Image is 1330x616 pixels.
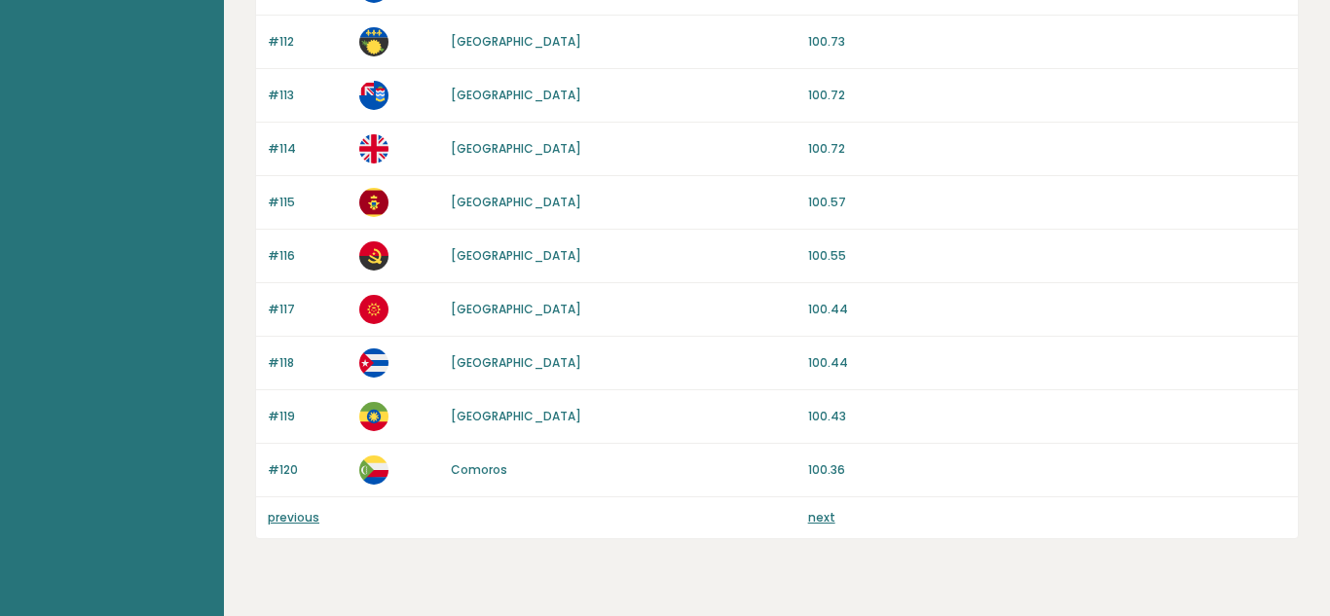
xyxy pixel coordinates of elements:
p: 100.72 [808,87,1286,104]
p: 100.44 [808,354,1286,372]
p: #117 [268,301,348,318]
a: [GEOGRAPHIC_DATA] [451,87,581,103]
p: #113 [268,87,348,104]
img: et.svg [359,402,388,431]
a: previous [268,509,319,525]
p: 100.57 [808,194,1286,211]
p: #115 [268,194,348,211]
img: ky.svg [359,81,388,110]
p: 100.72 [808,140,1286,158]
img: cu.svg [359,348,388,378]
a: Comoros [451,461,507,478]
p: #119 [268,408,348,425]
p: 100.36 [808,461,1286,479]
a: [GEOGRAPHIC_DATA] [451,301,581,317]
p: 100.43 [808,408,1286,425]
img: kg.svg [359,295,388,324]
a: [GEOGRAPHIC_DATA] [451,247,581,264]
p: #114 [268,140,348,158]
img: gp.svg [359,27,388,56]
a: [GEOGRAPHIC_DATA] [451,194,581,210]
a: [GEOGRAPHIC_DATA] [451,140,581,157]
p: #112 [268,33,348,51]
img: me.svg [359,188,388,217]
p: 100.44 [808,301,1286,318]
p: #120 [268,461,348,479]
p: #118 [268,354,348,372]
p: 100.73 [808,33,1286,51]
img: gb.svg [359,134,388,163]
img: ao.svg [359,241,388,271]
a: next [808,509,835,525]
a: [GEOGRAPHIC_DATA] [451,354,581,371]
a: [GEOGRAPHIC_DATA] [451,408,581,424]
p: 100.55 [808,247,1286,265]
img: km.svg [359,455,388,485]
a: [GEOGRAPHIC_DATA] [451,33,581,50]
p: #116 [268,247,348,265]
